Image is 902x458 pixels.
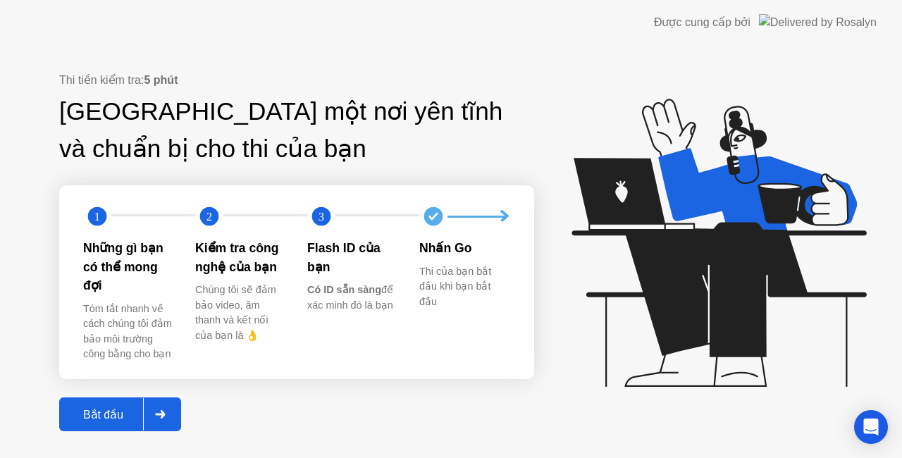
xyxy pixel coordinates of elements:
div: [GEOGRAPHIC_DATA] một nơi yên tĩnh và chuẩn bị cho thi của bạn [59,93,534,168]
button: Bắt đầu [59,397,181,431]
div: Thi tiền kiểm tra: [59,72,534,89]
img: Delivered by Rosalyn [759,14,877,30]
div: Open Intercom Messenger [854,410,888,444]
b: 5 phút [144,74,178,86]
text: 3 [319,210,324,223]
div: Được cung cấp bởi [654,14,750,31]
div: Tóm tắt nhanh về cách chúng tôi đảm bảo môi trường công bằng cho bạn [83,302,173,362]
div: Thi của bạn bắt đầu khi bạn bắt đầu [419,264,509,310]
div: Bắt đầu [63,408,143,421]
div: Nhấn Go [419,239,509,257]
div: Kiểm tra công nghệ của bạn [195,239,285,276]
div: Chúng tôi sẽ đảm bảo video, âm thanh và kết nối của bạn là 👌 [195,283,285,343]
div: để xác minh đó là bạn [307,283,397,313]
b: Có ID sẵn sàng [307,284,381,295]
text: 2 [206,210,212,223]
div: Những gì bạn có thể mong đợi [83,239,173,295]
div: Flash ID của bạn [307,239,397,276]
text: 1 [94,210,100,223]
